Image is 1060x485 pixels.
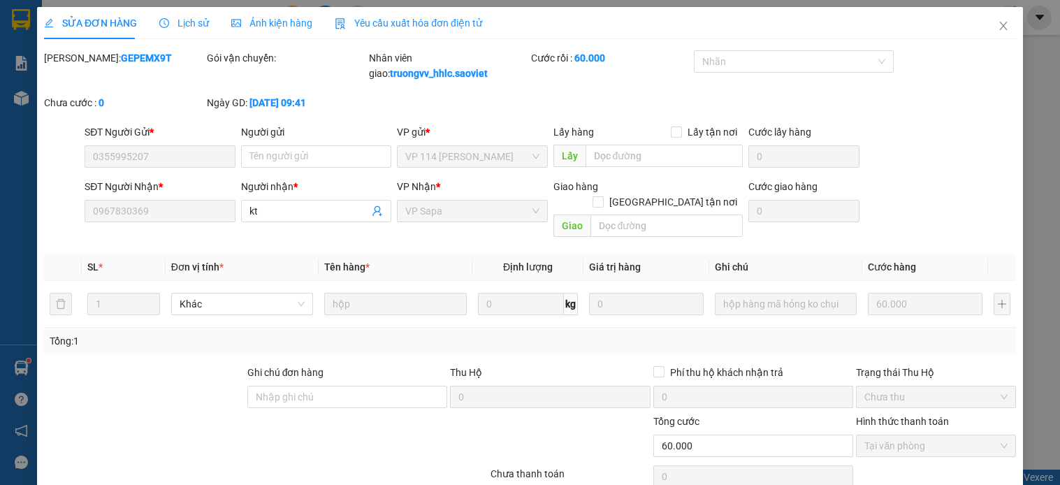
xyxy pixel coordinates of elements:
[44,17,137,29] span: SỬA ĐƠN HÀNG
[397,124,547,140] div: VP gửi
[748,200,860,222] input: Cước giao hàng
[207,50,366,66] div: Gói vận chuyển:
[99,97,104,108] b: 0
[653,416,699,427] span: Tổng cước
[159,17,209,29] span: Lịch sử
[207,95,366,110] div: Ngày GD:
[665,365,789,380] span: Phí thu hộ khách nhận trả
[868,261,916,273] span: Cước hàng
[682,124,743,140] span: Lấy tận nơi
[241,124,391,140] div: Người gửi
[864,435,1007,456] span: Tại văn phòng
[709,254,862,281] th: Ghi chú
[85,179,235,194] div: SĐT Người Nhận
[44,50,203,66] div: [PERSON_NAME]:
[984,7,1023,46] button: Close
[564,293,578,315] span: kg
[324,293,466,315] input: VD: Bàn, Ghế
[369,50,528,81] div: Nhân viên giao:
[231,18,241,28] span: picture
[44,95,203,110] div: Chưa cước :
[121,52,172,64] b: GEPEMX9T
[241,179,391,194] div: Người nhận
[324,261,370,273] span: Tên hàng
[868,293,982,315] input: 0
[998,20,1009,31] span: close
[590,215,743,237] input: Dọc đường
[247,386,448,408] input: Ghi chú đơn hàng
[589,293,704,315] input: 0
[50,293,72,315] button: delete
[159,18,169,28] span: clock-circle
[994,293,1010,315] button: plus
[748,181,818,192] label: Cước giao hàng
[553,145,586,167] span: Lấy
[864,386,1007,407] span: Chưa thu
[335,18,346,29] img: icon
[390,68,488,79] b: truongvv_hhlc.saoviet
[856,365,1015,380] div: Trạng thái Thu Hộ
[50,333,410,349] div: Tổng: 1
[589,261,641,273] span: Giá trị hàng
[231,17,312,29] span: Ảnh kiện hàng
[87,261,99,273] span: SL
[405,146,539,167] span: VP 114 Trần Nhật Duật
[748,126,811,138] label: Cước lấy hàng
[715,293,857,315] input: Ghi Chú
[748,145,860,168] input: Cước lấy hàng
[247,367,324,378] label: Ghi chú đơn hàng
[531,50,690,66] div: Cước rồi :
[405,201,539,222] span: VP Sapa
[553,181,598,192] span: Giao hàng
[503,261,553,273] span: Định lượng
[553,126,594,138] span: Lấy hàng
[180,294,305,314] span: Khác
[249,97,306,108] b: [DATE] 09:41
[553,215,590,237] span: Giao
[856,416,949,427] label: Hình thức thanh toán
[586,145,743,167] input: Dọc đường
[604,194,743,210] span: [GEOGRAPHIC_DATA] tận nơi
[397,181,436,192] span: VP Nhận
[171,261,224,273] span: Đơn vị tính
[335,17,482,29] span: Yêu cầu xuất hóa đơn điện tử
[574,52,605,64] b: 60.000
[372,205,383,217] span: user-add
[450,367,482,378] span: Thu Hộ
[44,18,54,28] span: edit
[85,124,235,140] div: SĐT Người Gửi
